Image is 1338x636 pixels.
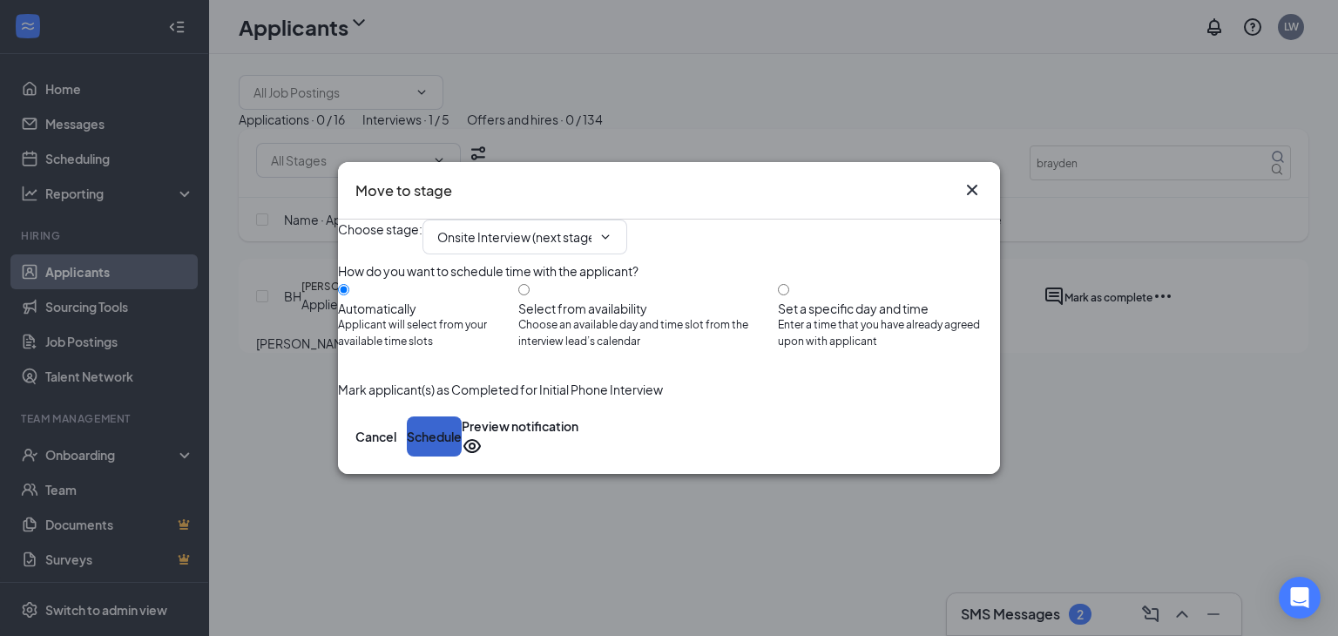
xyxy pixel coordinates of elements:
span: Applicant will select from your available time slots [338,317,518,350]
svg: ChevronDown [598,230,612,244]
svg: Eye [462,436,483,457]
button: Schedule [407,416,462,457]
button: Cancel [355,416,396,457]
svg: Cross [962,179,983,200]
span: Choose an available day and time slot from the interview lead’s calendar [518,317,778,350]
button: Preview notificationEye [462,416,578,457]
div: Automatically [338,300,518,317]
div: Set a specific day and time [778,300,1000,317]
div: Open Intercom Messenger [1279,577,1321,619]
span: Choose stage : [338,220,422,254]
div: Select from availability [518,300,778,317]
h3: Move to stage [355,179,452,202]
div: How do you want to schedule time with the applicant? [338,261,1000,281]
button: Close [962,179,983,200]
span: Mark applicant(s) as Completed for Initial Phone Interview [338,380,663,399]
span: Enter a time that you have already agreed upon with applicant [778,317,1000,350]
